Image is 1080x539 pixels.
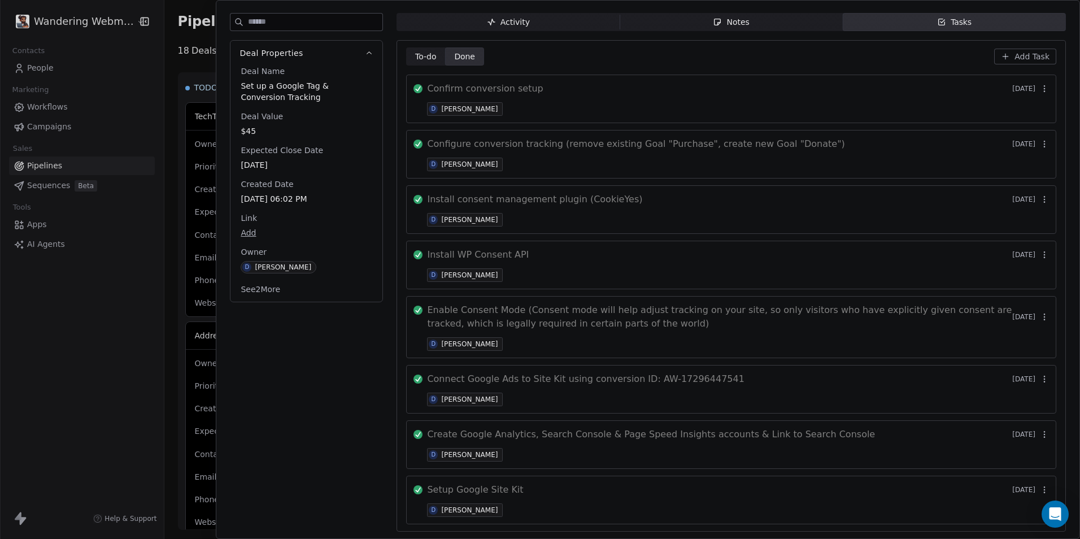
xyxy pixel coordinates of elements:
[441,395,498,403] div: [PERSON_NAME]
[441,506,498,514] div: [PERSON_NAME]
[1012,375,1035,384] span: [DATE]
[432,506,436,515] div: D
[427,303,1012,331] span: Enable Consent Mode (Consent mode will help adjust tracking on your site, so only visitors who ha...
[1012,312,1035,321] span: [DATE]
[238,111,285,122] span: Deal Value
[241,227,372,238] span: Add
[432,271,436,280] div: D
[415,51,437,63] span: To-do
[238,179,295,190] span: Created Date
[427,428,875,441] span: Create Google Analytics, Search Console & Page Speed Insights accounts & Link to Search Console
[432,160,436,169] div: D
[432,395,436,404] div: D
[1012,84,1035,93] span: [DATE]
[441,216,498,224] div: [PERSON_NAME]
[441,451,498,459] div: [PERSON_NAME]
[241,193,372,205] span: [DATE] 06:02 PM
[441,160,498,168] div: [PERSON_NAME]
[994,49,1056,64] button: Add Task
[427,248,529,262] span: Install WP Consent API
[427,137,844,151] span: Configure conversion tracking (remove existing Goal "Purchase", create new Goal "Donate")
[432,215,436,224] div: D
[441,105,498,113] div: [PERSON_NAME]
[1042,501,1069,528] div: Open Intercom Messenger
[238,246,269,258] span: Owner
[230,41,382,66] button: Deal Properties
[1012,140,1035,149] span: [DATE]
[1014,51,1049,62] span: Add Task
[238,145,325,156] span: Expected Close Date
[1012,195,1035,204] span: [DATE]
[432,450,436,459] div: D
[432,340,436,349] div: D
[1012,430,1035,439] span: [DATE]
[241,159,372,171] span: [DATE]
[230,66,382,302] div: Deal Properties
[241,80,372,103] span: Set up a Google Tag & Conversion Tracking
[432,105,436,114] div: D
[487,16,530,28] div: Activity
[245,263,250,272] div: D
[441,340,498,348] div: [PERSON_NAME]
[255,263,311,271] div: [PERSON_NAME]
[239,47,303,59] span: Deal Properties
[427,82,543,95] span: Confirm conversion setup
[241,125,372,137] span: $45
[1012,485,1035,494] span: [DATE]
[427,372,744,386] span: Connect Google Ads to Site Kit using conversion ID: AW-17296447541
[427,193,642,206] span: Install consent management plugin (CookieYes)
[234,279,287,299] button: See2More
[1012,250,1035,259] span: [DATE]
[238,66,287,77] span: Deal Name
[713,16,749,28] div: Notes
[238,212,259,224] span: Link
[427,483,523,497] span: Setup Google Site Kit
[441,271,498,279] div: [PERSON_NAME]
